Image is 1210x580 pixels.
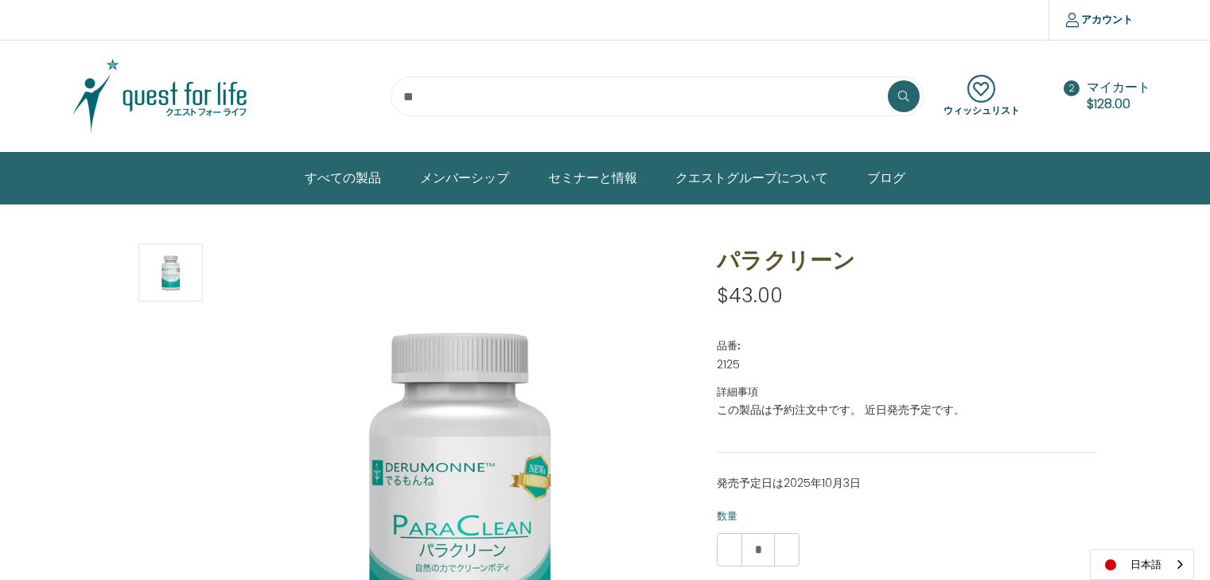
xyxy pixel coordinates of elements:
[1087,78,1150,113] a: Cart with 0 items
[536,153,664,204] a: セミナーと情報
[151,246,191,299] img: パラクリーン
[1090,549,1194,580] aside: Language selected: 日本語
[1090,549,1194,580] div: Language
[293,153,408,204] a: All Products
[1087,95,1130,113] span: $128.00
[717,243,1097,277] h1: パラクリーン
[717,384,1093,400] dt: 詳細事項
[717,475,1097,492] p: 発売予定日は2025年10月3日
[717,338,1093,354] dt: 品番:
[1091,550,1193,579] a: 日本語
[1064,80,1080,96] span: 2
[1087,78,1150,96] span: マイカート
[717,282,783,309] span: $43.00
[60,56,259,136] img: クエスト・グループ
[408,153,536,204] a: メンバーシップ
[663,153,855,204] a: クエストグループについて
[717,402,1097,418] dd: この製品は予約注文中です。 近日発売予定です。
[717,356,1097,373] dd: 2125
[855,153,917,204] a: ブログ
[943,75,1020,118] a: ウィッシュリスト
[717,508,1097,524] label: 数量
